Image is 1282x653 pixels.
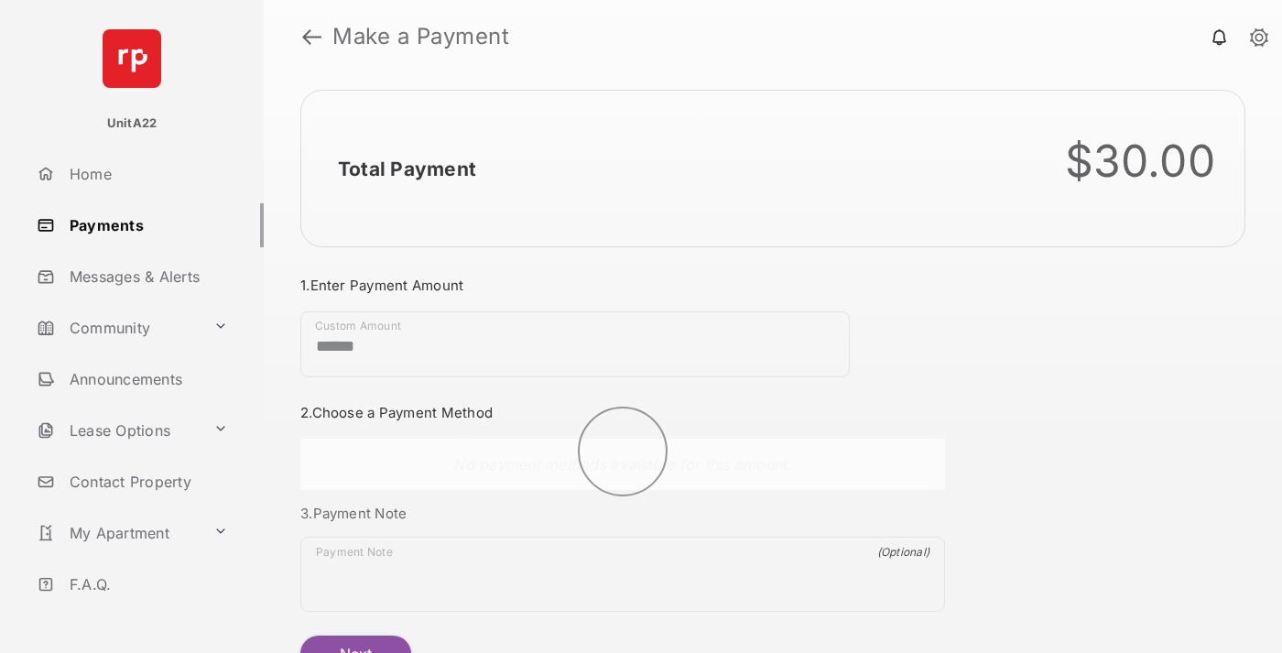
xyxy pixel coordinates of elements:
[338,158,476,180] h2: Total Payment
[300,505,945,522] h3: 3. Payment Note
[300,277,945,294] h3: 1. Enter Payment Amount
[29,255,264,299] a: Messages & Alerts
[29,306,206,350] a: Community
[103,29,161,88] img: svg+xml;base64,PHN2ZyB4bWxucz0iaHR0cDovL3d3dy53My5vcmcvMjAwMC9zdmciIHdpZHRoPSI2NCIgaGVpZ2h0PSI2NC...
[29,408,206,452] a: Lease Options
[29,562,264,606] a: F.A.Q.
[29,203,264,247] a: Payments
[300,404,945,421] h3: 2. Choose a Payment Method
[107,114,158,133] p: UnitA22
[332,26,509,48] strong: Make a Payment
[29,511,206,555] a: My Apartment
[29,152,264,196] a: Home
[29,460,264,504] a: Contact Property
[1065,135,1216,188] div: $30.00
[29,357,264,401] a: Announcements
